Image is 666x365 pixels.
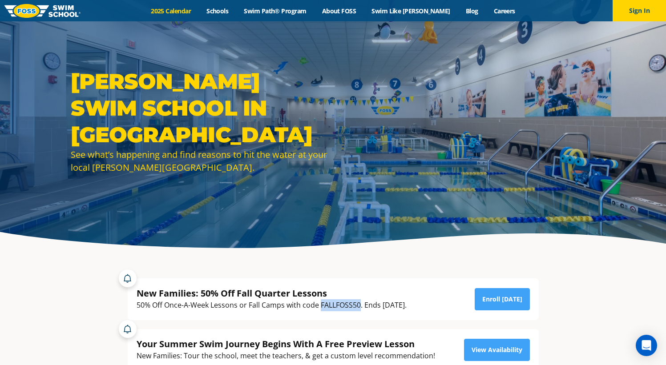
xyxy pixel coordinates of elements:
a: Swim Path® Program [236,7,314,15]
a: View Availability [464,339,530,361]
div: See what’s happening and find reasons to hit the water at your local [PERSON_NAME][GEOGRAPHIC_DATA]. [71,148,329,174]
div: Open Intercom Messenger [636,335,657,356]
a: Swim Like [PERSON_NAME] [364,7,458,15]
a: Schools [199,7,236,15]
a: Careers [486,7,523,15]
a: Enroll [DATE] [475,288,530,310]
a: About FOSS [314,7,364,15]
div: 50% Off Once-A-Week Lessons or Fall Camps with code FALLFOSS50. Ends [DATE]. [137,299,407,311]
div: New Families: Tour the school, meet the teachers, & get a custom level recommendation! [137,350,435,362]
h1: [PERSON_NAME] Swim School in [GEOGRAPHIC_DATA] [71,68,329,148]
div: Your Summer Swim Journey Begins With A Free Preview Lesson [137,338,435,350]
a: Blog [458,7,486,15]
img: FOSS Swim School Logo [4,4,81,18]
a: 2025 Calendar [143,7,199,15]
div: New Families: 50% Off Fall Quarter Lessons [137,287,407,299]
